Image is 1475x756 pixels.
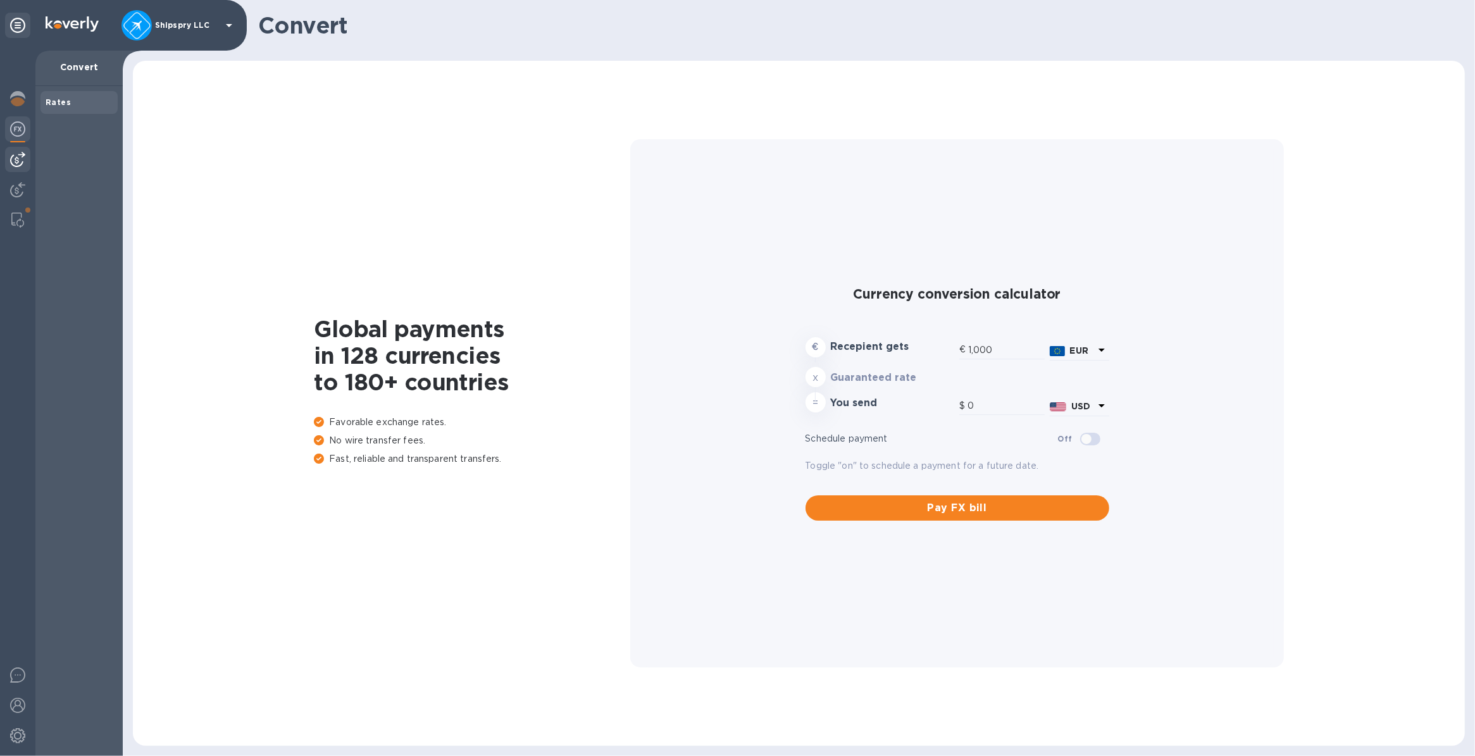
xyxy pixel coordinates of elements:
[314,316,630,395] h1: Global payments in 128 currencies to 180+ countries
[1071,401,1090,411] b: USD
[10,121,25,137] img: Foreign exchange
[46,61,113,73] p: Convert
[314,416,630,429] p: Favorable exchange rates.
[959,397,968,416] div: $
[812,342,818,352] strong: €
[816,500,1099,516] span: Pay FX bill
[1050,402,1067,411] img: USD
[5,13,30,38] div: Unpin categories
[314,452,630,466] p: Fast, reliable and transparent transfers.
[959,340,968,359] div: €
[831,341,954,353] h3: Recepient gets
[46,16,99,32] img: Logo
[1057,434,1072,443] b: Off
[1070,345,1088,356] b: EUR
[968,340,1045,359] input: Amount
[155,21,218,30] p: Shipspry LLC
[806,367,826,387] div: x
[258,12,1455,39] h1: Convert
[831,372,954,384] h3: Guaranteed rate
[968,397,1045,416] input: Amount
[806,286,1109,302] h2: Currency conversion calculator
[806,392,826,412] div: =
[831,397,954,409] h3: You send
[46,97,71,107] b: Rates
[806,459,1109,473] p: Toggle "on" to schedule a payment for a future date.
[314,434,630,447] p: No wire transfer fees.
[806,432,1058,445] p: Schedule payment
[806,495,1109,521] button: Pay FX bill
